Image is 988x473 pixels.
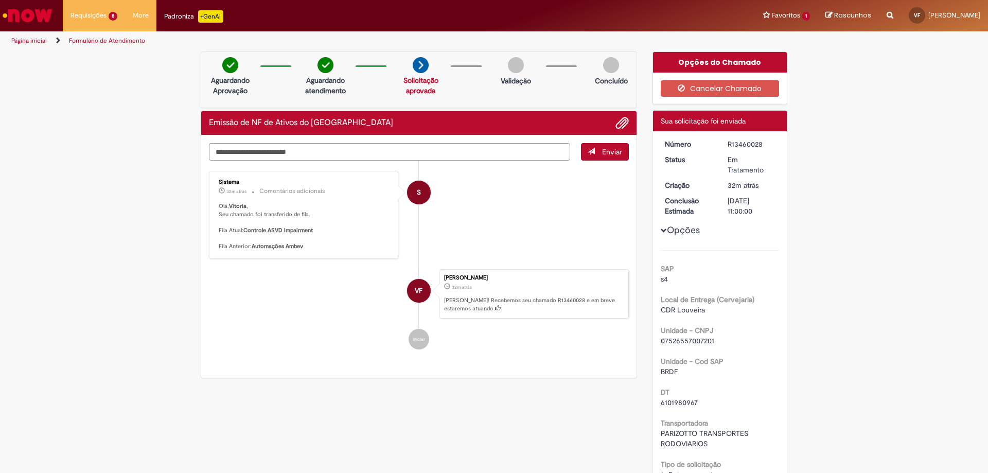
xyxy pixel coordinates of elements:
span: More [133,10,149,21]
img: ServiceNow [1,5,54,26]
span: [PERSON_NAME] [928,11,980,20]
time: 28/08/2025 20:29:33 [728,181,758,190]
p: [PERSON_NAME]! Recebemos seu chamado R13460028 e em breve estaremos atuando. [444,296,623,312]
span: 32m atrás [452,284,472,290]
span: PARIZOTTO TRANSPORTES RODOVIARIOS [661,429,750,448]
div: Vitoria Junqueira Fornasaro [407,279,431,303]
a: Rascunhos [825,11,871,21]
p: Olá, , Seu chamado foi transferido de fila. Fila Atual: Fila Anterior: [219,202,390,251]
b: Transportadora [661,418,708,428]
small: Comentários adicionais [259,187,325,196]
b: Unidade - CNPJ [661,326,713,335]
span: 1 [802,12,810,21]
span: 07526557007201 [661,336,714,345]
b: Local de Entrega (Cervejaria) [661,295,754,304]
dt: Status [657,154,720,165]
div: [DATE] 11:00:00 [728,196,775,216]
div: Padroniza [164,10,223,23]
img: check-circle-green.png [317,57,333,73]
span: 32m atrás [728,181,758,190]
span: s4 [661,274,668,284]
b: Vitoria [229,202,246,210]
button: Enviar [581,143,629,161]
a: Página inicial [11,37,47,45]
b: Unidade - Cod SAP [661,357,724,366]
button: Cancelar Chamado [661,80,780,97]
span: 8 [109,12,117,21]
span: S [417,180,421,205]
div: System [407,181,431,204]
b: Automações Ambev [252,242,303,250]
a: Solicitação aprovada [403,76,438,95]
time: 28/08/2025 20:29:33 [452,284,472,290]
b: SAP [661,264,674,273]
span: Rascunhos [834,10,871,20]
span: Requisições [70,10,107,21]
div: [PERSON_NAME] [444,275,623,281]
div: Sistema [219,179,390,185]
div: Em Tratamento [728,154,775,175]
img: img-circle-grey.png [603,57,619,73]
span: Sua solicitação foi enviada [661,116,746,126]
span: Enviar [602,147,622,156]
p: Concluído [595,76,628,86]
span: Favoritos [772,10,800,21]
dt: Número [657,139,720,149]
li: Vitoria Junqueira Fornasaro [209,269,629,319]
button: Adicionar anexos [615,116,629,130]
img: arrow-next.png [413,57,429,73]
span: VF [415,278,422,303]
p: Aguardando atendimento [301,75,350,96]
ul: Histórico de tíquete [209,161,629,360]
textarea: Digite sua mensagem aqui... [209,143,570,161]
p: Validação [501,76,531,86]
ul: Trilhas de página [8,31,651,50]
span: VF [914,12,920,19]
dt: Conclusão Estimada [657,196,720,216]
b: Controle ASVD Impairment [243,226,313,234]
p: +GenAi [198,10,223,23]
div: Opções do Chamado [653,52,787,73]
p: Aguardando Aprovação [205,75,255,96]
span: 32m atrás [226,188,246,195]
a: Formulário de Atendimento [69,37,145,45]
b: DT [661,388,669,397]
img: img-circle-grey.png [508,57,524,73]
time: 28/08/2025 20:29:39 [226,188,246,195]
dt: Criação [657,180,720,190]
span: 6101980967 [661,398,698,407]
div: 28/08/2025 20:29:33 [728,180,775,190]
div: R13460028 [728,139,775,149]
img: check-circle-green.png [222,57,238,73]
b: Tipo de solicitação [661,460,721,469]
span: BRDF [661,367,678,376]
span: CDR Louveira [661,305,705,314]
h2: Emissão de NF de Ativos do ASVD Histórico de tíquete [209,118,393,128]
